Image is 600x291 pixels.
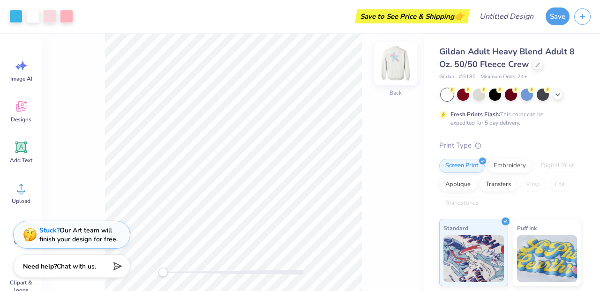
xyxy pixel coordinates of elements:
div: Rhinestones [439,196,485,210]
span: Standard [443,223,468,233]
div: Accessibility label [158,268,168,277]
div: Foil [549,178,571,192]
span: Gildan Adult Heavy Blend Adult 8 Oz. 50/50 Fleece Crew [439,46,575,70]
img: Back [377,45,414,82]
span: Puff Ink [517,223,537,233]
span: # G180 [459,73,476,81]
div: Applique [439,178,477,192]
div: Transfers [480,178,517,192]
div: Embroidery [487,159,532,173]
span: Gildan [439,73,454,81]
span: Upload [12,197,30,205]
div: This color can be expedited for 5 day delivery. [450,110,566,127]
div: Our Art team will finish your design for free. [39,226,118,244]
input: Untitled Design [472,7,541,26]
button: Save [546,7,570,25]
img: Puff Ink [517,235,577,282]
div: Digital Print [535,159,580,173]
span: 👉 [454,10,465,22]
span: Add Text [10,157,32,164]
div: Save to See Price & Shipping [357,9,467,23]
strong: Need help? [23,262,57,271]
div: Print Type [439,140,581,151]
strong: Stuck? [39,226,60,235]
span: Minimum Order: 24 + [480,73,527,81]
img: Standard [443,235,504,282]
div: Back [390,89,402,97]
span: Image AI [10,75,32,82]
span: Designs [11,116,31,123]
div: Vinyl [520,178,546,192]
div: Screen Print [439,159,485,173]
span: Chat with us. [57,262,96,271]
strong: Fresh Prints Flash: [450,111,500,118]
